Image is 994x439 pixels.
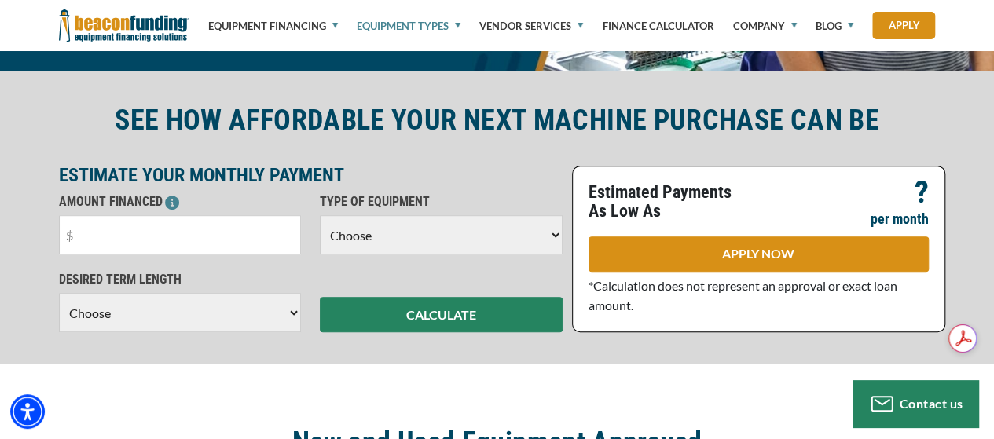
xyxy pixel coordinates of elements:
[853,380,978,427] button: Contact us
[10,394,45,429] div: Accessibility Menu
[915,183,929,202] p: ?
[900,396,963,411] span: Contact us
[59,166,563,185] p: ESTIMATE YOUR MONTHLY PAYMENT
[59,270,302,289] p: DESIRED TERM LENGTH
[320,297,563,332] button: CALCULATE
[589,236,929,272] a: APPLY NOW
[59,102,936,138] h2: SEE HOW AFFORDABLE YOUR NEXT MACHINE PURCHASE CAN BE
[59,192,302,211] p: AMOUNT FINANCED
[871,210,929,229] p: per month
[59,215,302,254] input: $
[320,192,563,211] p: TYPE OF EQUIPMENT
[589,183,750,221] p: Estimated Payments As Low As
[589,278,897,313] span: *Calculation does not represent an approval or exact loan amount.
[872,12,935,39] a: Apply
